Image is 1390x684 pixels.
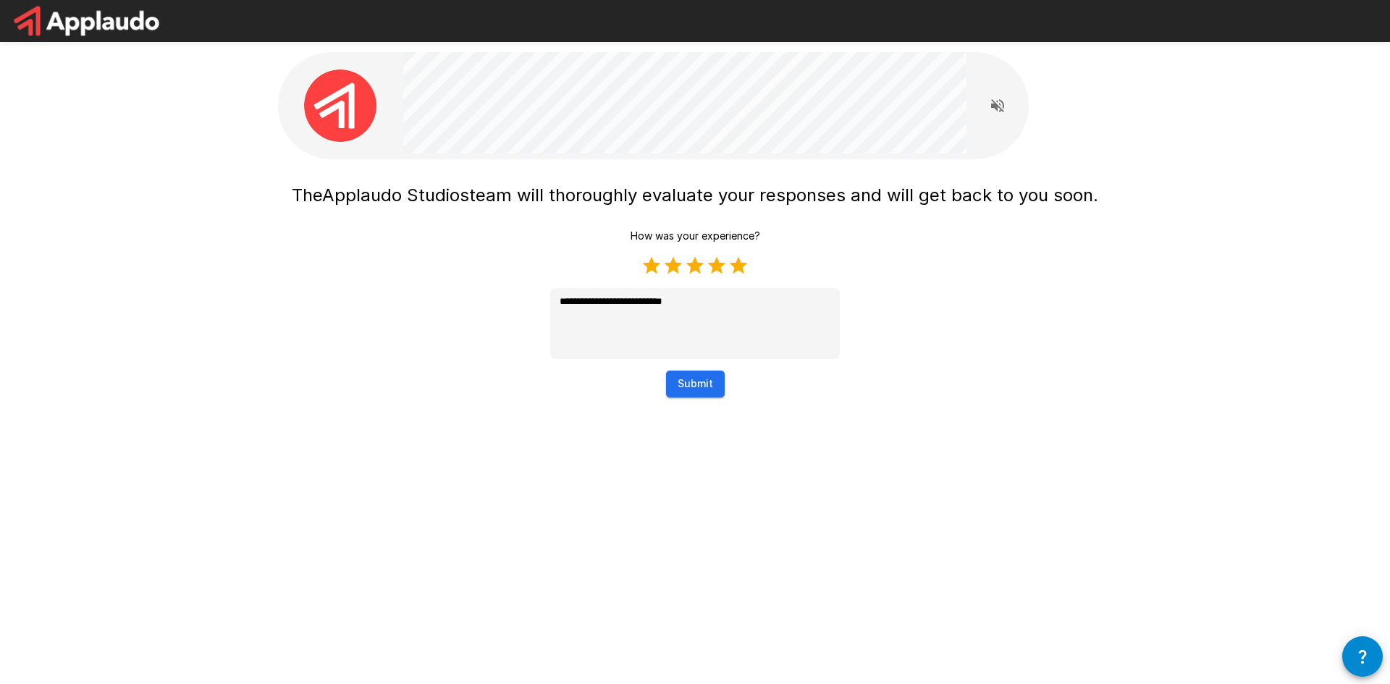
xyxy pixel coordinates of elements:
span: team will thoroughly evaluate your responses and will get back to you soon. [469,185,1098,206]
span: Applaudo Studios [322,185,469,206]
img: applaudo_avatar.png [304,69,376,142]
p: How was your experience? [631,229,760,243]
button: Submit [666,371,725,397]
button: Read questions aloud [983,91,1012,120]
span: The [292,185,322,206]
